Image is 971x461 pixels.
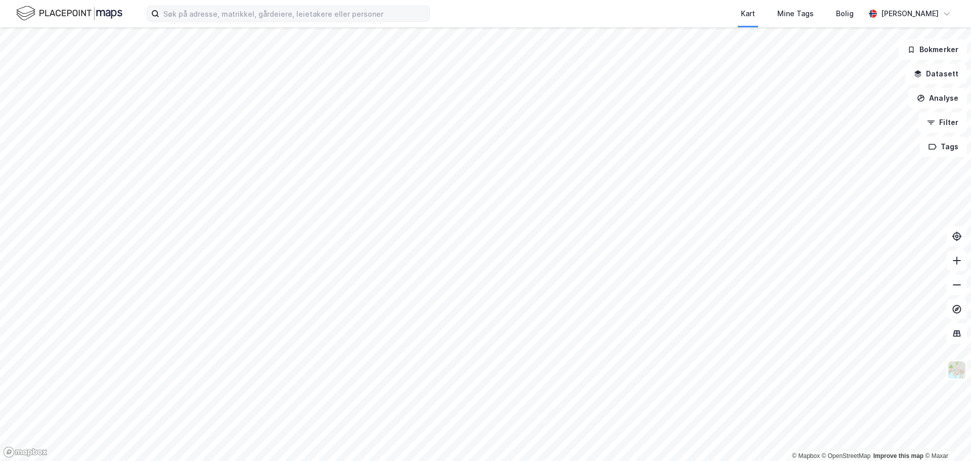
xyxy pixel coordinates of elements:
button: Filter [918,112,967,133]
button: Datasett [905,64,967,84]
div: Kart [741,8,755,20]
a: Improve this map [873,452,923,459]
div: Bolig [836,8,854,20]
input: Søk på adresse, matrikkel, gårdeiere, leietakere eller personer [159,6,429,21]
div: Mine Tags [777,8,814,20]
button: Analyse [908,88,967,108]
a: Mapbox [792,452,820,459]
iframe: Chat Widget [920,412,971,461]
img: logo.f888ab2527a4732fd821a326f86c7f29.svg [16,5,122,22]
img: Z [947,360,966,380]
div: Kontrollprogram for chat [920,412,971,461]
div: [PERSON_NAME] [881,8,939,20]
a: OpenStreetMap [822,452,871,459]
button: Tags [920,137,967,157]
button: Bokmerker [899,39,967,60]
a: Mapbox homepage [3,446,48,458]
